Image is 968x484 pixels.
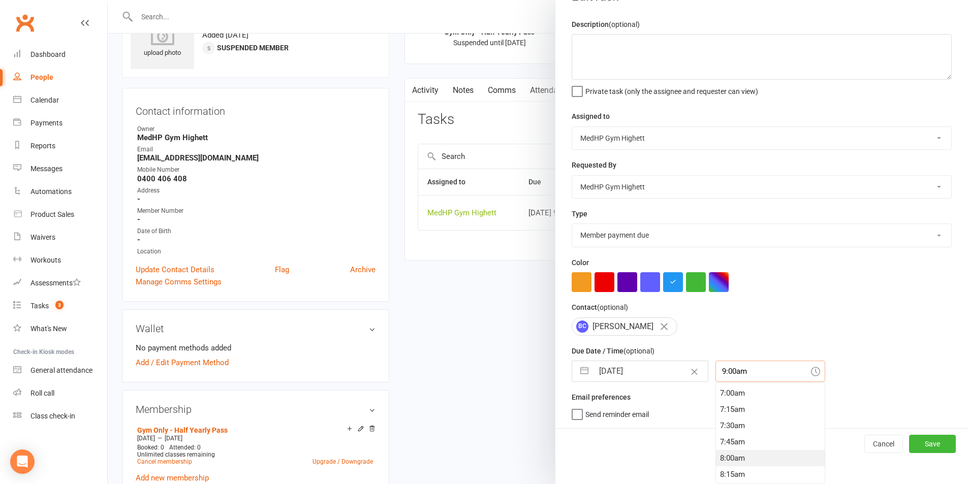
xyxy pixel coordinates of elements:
[13,180,107,203] a: Automations
[13,405,107,428] a: Class kiosk mode
[716,450,825,466] div: 8:00am
[13,295,107,317] a: Tasks 3
[13,43,107,66] a: Dashboard
[572,345,654,357] label: Due Date / Time
[572,392,631,403] label: Email preferences
[572,317,677,336] div: [PERSON_NAME]
[13,89,107,112] a: Calendar
[576,320,588,333] span: BC
[30,165,63,173] div: Messages
[13,382,107,405] a: Roll call
[13,272,107,295] a: Assessments
[716,434,825,450] div: 7:45am
[30,325,67,333] div: What's New
[572,159,616,171] label: Requested By
[716,466,825,482] div: 8:15am
[13,66,107,89] a: People
[623,347,654,355] small: (optional)
[13,157,107,180] a: Messages
[909,435,956,453] button: Save
[13,203,107,226] a: Product Sales
[572,257,589,268] label: Color
[572,208,587,219] label: Type
[30,119,63,127] div: Payments
[13,226,107,249] a: Waivers
[609,20,640,28] small: (optional)
[30,73,53,81] div: People
[30,142,55,150] div: Reports
[13,359,107,382] a: General attendance kiosk mode
[30,366,92,374] div: General attendance
[30,96,59,104] div: Calendar
[572,111,610,122] label: Assigned to
[30,412,75,420] div: Class check-in
[597,303,628,311] small: (optional)
[30,50,66,58] div: Dashboard
[30,279,81,287] div: Assessments
[685,362,703,381] button: Clear Date
[572,302,628,313] label: Contact
[55,301,64,309] span: 3
[30,233,55,241] div: Waivers
[585,84,758,95] span: Private task (only the assignee and requester can view)
[716,401,825,417] div: 7:15am
[30,302,49,310] div: Tasks
[30,256,61,264] div: Workouts
[13,249,107,272] a: Workouts
[13,135,107,157] a: Reports
[30,389,54,397] div: Roll call
[13,112,107,135] a: Payments
[13,317,107,340] a: What's New
[585,407,649,418] span: Send reminder email
[12,10,38,36] a: Clubworx
[716,385,825,401] div: 7:00am
[716,417,825,434] div: 7:30am
[572,19,640,30] label: Description
[30,187,72,196] div: Automations
[10,449,35,474] div: Open Intercom Messenger
[30,210,74,218] div: Product Sales
[864,435,903,453] button: Cancel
